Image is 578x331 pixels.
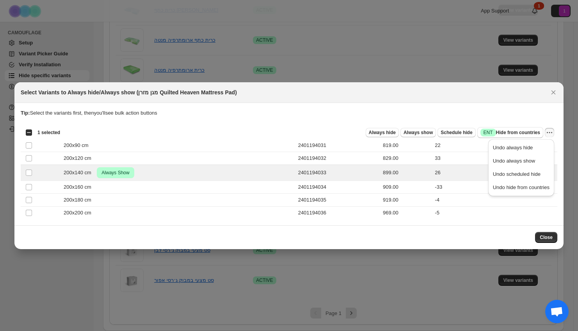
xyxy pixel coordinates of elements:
td: -33 [432,181,557,193]
span: 200x90 cm [64,142,92,149]
td: 909.00 [381,181,432,193]
span: Hide from countries [480,129,540,136]
td: 819.00 [381,139,432,152]
button: Always show [400,128,436,137]
span: ENT [484,129,493,136]
button: SuccessENTHide from countries [477,127,543,138]
button: Undo hide from countries [491,181,552,194]
span: Undo scheduled hide [493,171,541,177]
button: Undo always hide [491,142,552,154]
span: 200x160 cm [64,183,96,191]
span: Schedule hide [441,129,472,136]
span: 200x140 cm [64,169,96,177]
div: Open chat [545,300,569,323]
h2: Select Variants to Always hide/Always show (מגן מזרן Quilted Heaven Mattress Pad) [21,89,237,96]
td: 2401194032 [296,152,381,165]
td: 2401194031 [296,139,381,152]
span: 1 selected [37,129,60,136]
td: 969.00 [381,206,432,219]
td: -4 [432,193,557,206]
td: 22 [432,139,557,152]
td: 829.00 [381,152,432,165]
button: Close [535,232,557,243]
td: 26 [432,165,557,181]
td: 2401194034 [296,181,381,193]
span: Close [540,234,553,241]
span: Always hide [369,129,396,136]
button: Always hide [366,128,399,137]
span: Undo always hide [493,145,533,150]
td: 899.00 [381,165,432,181]
td: 919.00 [381,193,432,206]
td: -5 [432,206,557,219]
button: Close [548,87,559,98]
p: Select the variants first, then you'll see bulk action buttons [21,109,557,117]
td: 2401194033 [296,165,381,181]
span: 200x180 cm [64,196,96,204]
button: Undo always show [491,155,552,167]
td: 2401194036 [296,206,381,219]
td: 33 [432,152,557,165]
span: Always Show [100,168,131,177]
span: Always show [404,129,433,136]
strong: Tip: [21,110,30,116]
button: More actions [545,128,554,137]
span: 200x200 cm [64,209,96,217]
td: 2401194035 [296,193,381,206]
span: 200x120 cm [64,154,96,162]
button: Schedule hide [438,128,475,137]
span: Undo hide from countries [493,184,550,190]
button: Undo scheduled hide [491,168,552,181]
span: Undo always show [493,158,535,164]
